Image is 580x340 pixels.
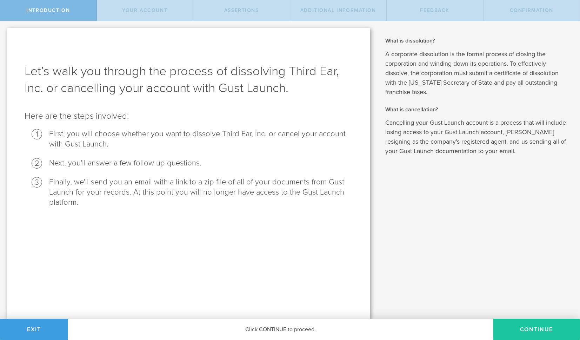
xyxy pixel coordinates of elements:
[25,111,352,122] p: Here are the steps involved:
[385,37,569,45] h2: What is dissolution?
[385,118,569,156] p: Cancelling your Gust Launch account is a process that will include losing access to your Gust Lau...
[420,7,449,13] span: Feedback
[49,158,352,168] li: Next, you'll answer a few follow up questions.
[300,7,376,13] span: Additional Information
[510,7,553,13] span: Confirmation
[122,7,167,13] span: Your Account
[25,63,352,97] h1: Let’s walk you through the process of dissolving Third Ear, Inc. or cancelling your account with ...
[49,129,352,149] li: First, you will choose whether you want to dissolve Third Ear, Inc. or cancel your account with G...
[26,7,70,13] span: Introduction
[68,319,493,340] div: Click CONTINUE to proceed.
[385,106,569,113] h2: What is cancellation?
[224,7,259,13] span: Assertions
[493,319,580,340] button: Continue
[385,50,569,97] p: A corporate dissolution is the formal process of closing the corporation and winding down its ope...
[49,177,352,208] li: Finally, we'll send you an email with a link to a zip file of all of your documents from Gust Lau...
